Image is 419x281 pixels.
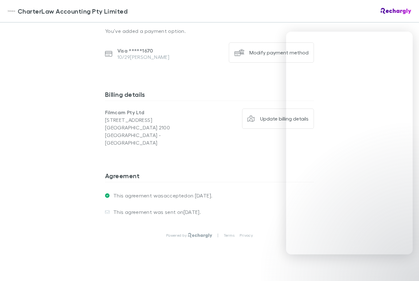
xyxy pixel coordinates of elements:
img: CharterLaw Accounting Pty Limited's Logo [8,7,15,15]
h3: Agreement [105,172,314,182]
iframe: Intercom live chat [286,32,413,254]
p: Powered by [166,233,188,238]
a: Terms [224,233,235,238]
iframe: Intercom live chat [397,259,413,275]
p: [GEOGRAPHIC_DATA] 2100 [105,124,209,131]
h3: Billing details [105,91,314,101]
div: Modify payment method [249,49,309,56]
p: [STREET_ADDRESS] [105,116,209,124]
p: This agreement was accepted on [DATE] . [109,192,212,199]
p: | [217,233,218,238]
img: Rechargly Logo [188,233,212,238]
button: Update billing details [242,109,314,129]
div: Update billing details [260,116,309,122]
p: [GEOGRAPHIC_DATA] - [GEOGRAPHIC_DATA] [105,131,209,147]
p: Filmcam Pty Ltd [105,109,209,116]
img: Modify payment method's Logo [234,47,244,58]
img: Rechargly Logo [381,8,411,14]
p: You’ve added a payment option. [105,27,314,35]
a: Privacy [240,233,253,238]
p: 10/29 [PERSON_NAME] [117,54,170,60]
span: CharterLaw Accounting Pty Limited [18,6,128,16]
button: Modify payment method [229,42,314,63]
p: This agreement was sent on [DATE] . [109,209,201,215]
